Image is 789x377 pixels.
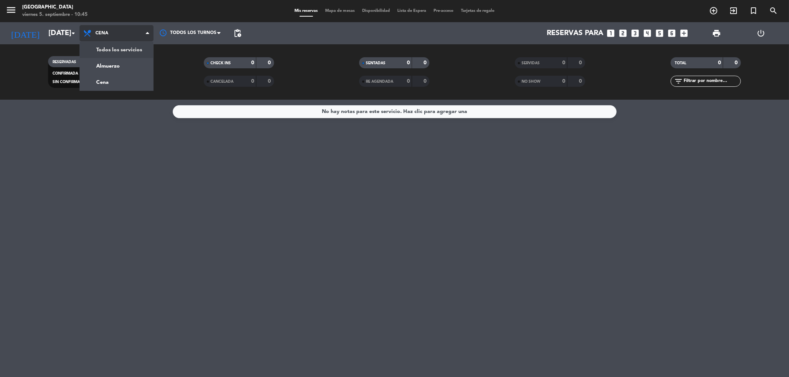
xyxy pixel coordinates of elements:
[606,28,616,38] i: looks_one
[6,4,17,16] i: menu
[6,4,17,18] button: menu
[680,28,689,38] i: add_box
[457,9,498,13] span: Tarjetas de regalo
[407,79,410,84] strong: 0
[53,60,76,64] span: RESERVADAS
[739,22,783,44] div: LOG OUT
[210,80,233,83] span: CANCELADA
[769,6,778,15] i: search
[210,61,231,65] span: CHECK INS
[366,80,393,83] span: RE AGENDADA
[80,58,153,74] a: Almuerzo
[366,61,385,65] span: SENTADAS
[53,72,78,75] span: CONFIRMADA
[674,77,683,86] i: filter_list
[53,80,82,84] span: SIN CONFIRMAR
[358,9,394,13] span: Disponibilidad
[430,9,457,13] span: Pre-acceso
[579,60,584,65] strong: 0
[251,60,254,65] strong: 0
[233,29,242,38] span: pending_actions
[562,60,565,65] strong: 0
[749,6,758,15] i: turned_in_not
[268,60,272,65] strong: 0
[424,79,428,84] strong: 0
[268,79,272,84] strong: 0
[618,28,628,38] i: looks_two
[712,29,721,38] span: print
[6,25,45,41] i: [DATE]
[22,4,88,11] div: [GEOGRAPHIC_DATA]
[322,107,467,116] div: No hay notas para este servicio. Haz clic para agregar una
[631,28,640,38] i: looks_3
[291,9,321,13] span: Mis reservas
[735,60,739,65] strong: 0
[675,61,687,65] span: TOTAL
[424,60,428,65] strong: 0
[407,60,410,65] strong: 0
[655,28,665,38] i: looks_5
[80,42,153,58] a: Todos los servicios
[394,9,430,13] span: Lista de Espera
[80,74,153,90] a: Cena
[522,80,540,83] span: NO SHOW
[522,61,540,65] span: SERVIDAS
[709,6,718,15] i: add_circle_outline
[562,79,565,84] strong: 0
[683,77,741,85] input: Filtrar por nombre...
[95,31,108,36] span: Cena
[729,6,738,15] i: exit_to_app
[579,79,584,84] strong: 0
[667,28,677,38] i: looks_6
[547,29,604,38] span: Reservas para
[321,9,358,13] span: Mapa de mesas
[718,60,721,65] strong: 0
[643,28,653,38] i: looks_4
[757,29,766,38] i: power_settings_new
[251,79,254,84] strong: 0
[69,29,78,38] i: arrow_drop_down
[22,11,88,18] div: viernes 5. septiembre - 10:45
